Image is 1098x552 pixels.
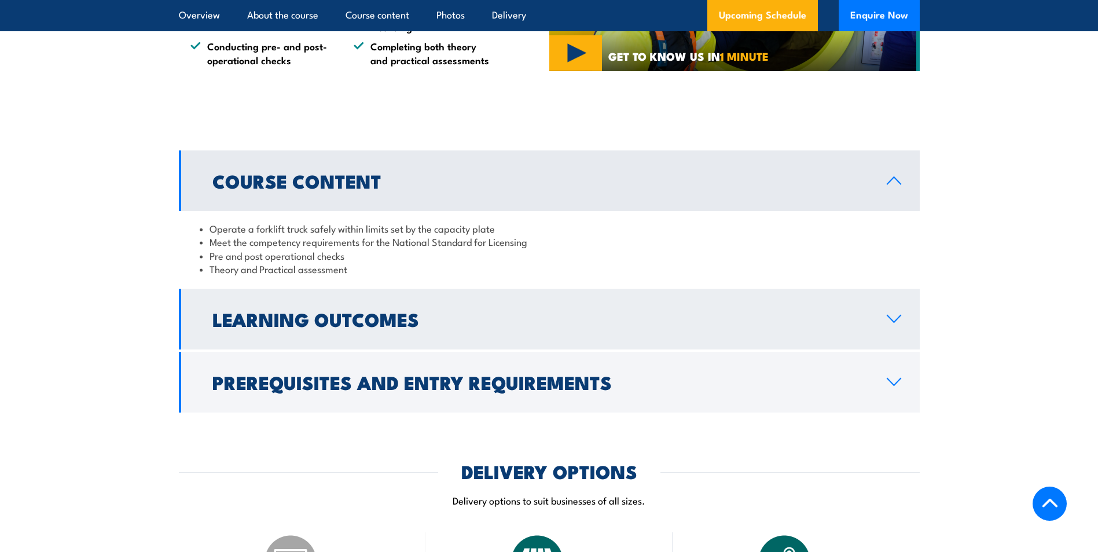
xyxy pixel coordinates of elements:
h2: DELIVERY OPTIONS [461,463,637,479]
h2: Learning Outcomes [212,311,868,327]
a: Prerequisites and Entry Requirements [179,352,920,413]
span: GET TO KNOW US IN [608,51,769,61]
a: Learning Outcomes [179,289,920,349]
li: Theory and Practical assessment [200,262,899,275]
li: Operate a forklift truck safely within limits set by the capacity plate [200,222,899,235]
strong: 1 MINUTE [720,47,769,64]
h2: Prerequisites and Entry Requirements [212,374,868,390]
p: Delivery options to suit businesses of all sizes. [179,494,920,507]
li: Meet the competency requirements for the National Standard for Licensing [200,235,899,248]
li: Conducting pre- and post-operational checks [190,39,333,67]
a: Course Content [179,150,920,211]
li: Pre and post operational checks [200,249,899,262]
h2: Course Content [212,172,868,189]
li: Completing both theory and practical assessments [354,39,496,67]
